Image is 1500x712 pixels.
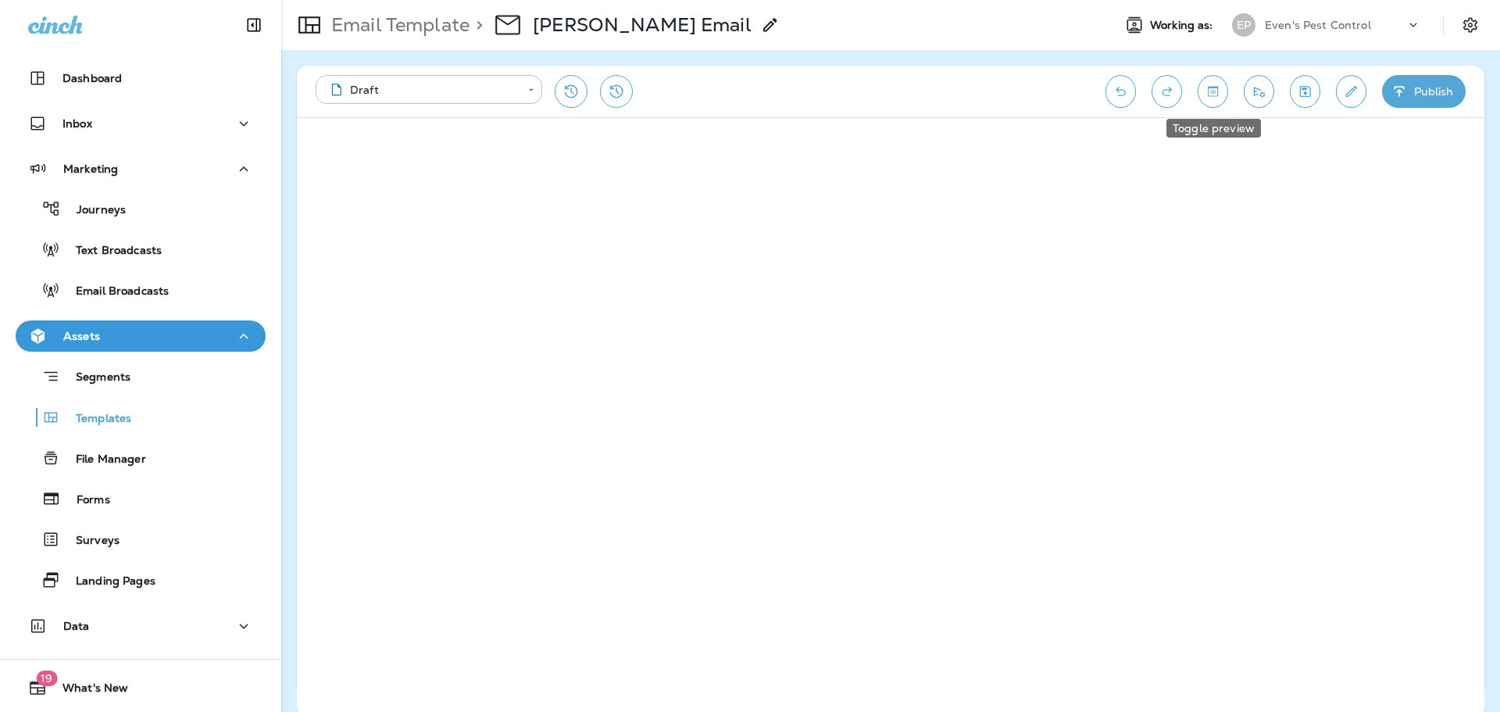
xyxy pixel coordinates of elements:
button: Save [1290,75,1320,108]
p: Landing Pages [60,574,155,589]
p: Even's Pest Control [1265,19,1371,31]
button: View Changelog [600,75,633,108]
button: Email Broadcasts [16,274,266,306]
span: 19 [36,671,57,686]
p: Surveys [60,534,120,549]
button: Toggle preview [1198,75,1228,108]
button: Redo [1152,75,1182,108]
button: Segments [16,360,266,393]
span: What's New [47,682,128,700]
div: EP [1232,13,1255,37]
div: Draft [327,82,517,98]
p: > [470,13,483,37]
p: Templates [60,412,131,427]
p: Email Broadcasts [60,284,169,299]
p: Journeys [61,203,126,218]
button: Landing Pages [16,564,266,596]
span: Working as: [1150,19,1216,32]
button: Marketing [16,153,266,184]
button: Inbox [16,108,266,139]
button: Undo [1105,75,1136,108]
button: Data [16,610,266,642]
div: Toggle preview [1166,119,1261,138]
p: Text Broadcasts [60,244,162,259]
p: Data [63,620,90,632]
p: Email Template [325,13,470,37]
div: Hannah Email [533,13,752,37]
p: Marketing [63,163,118,175]
button: Dashboard [16,63,266,94]
button: File Manager [16,442,266,474]
button: Forms [16,482,266,515]
p: Inbox [62,117,92,130]
p: Dashboard [62,72,122,84]
button: Edit details [1336,75,1366,108]
button: Assets [16,320,266,352]
button: Settings [1456,11,1484,39]
button: Surveys [16,523,266,556]
p: Segments [60,370,130,386]
p: File Manager [60,453,146,467]
p: Assets [63,330,100,342]
p: Forms [61,493,110,508]
button: Restore from previous version [555,75,587,108]
button: Publish [1382,75,1466,108]
button: Collapse Sidebar [232,9,276,41]
button: 19What's New [16,672,266,703]
button: Text Broadcasts [16,233,266,266]
button: Templates [16,401,266,434]
p: [PERSON_NAME] Email [533,13,752,37]
button: Journeys [16,192,266,225]
button: Send test email [1244,75,1274,108]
